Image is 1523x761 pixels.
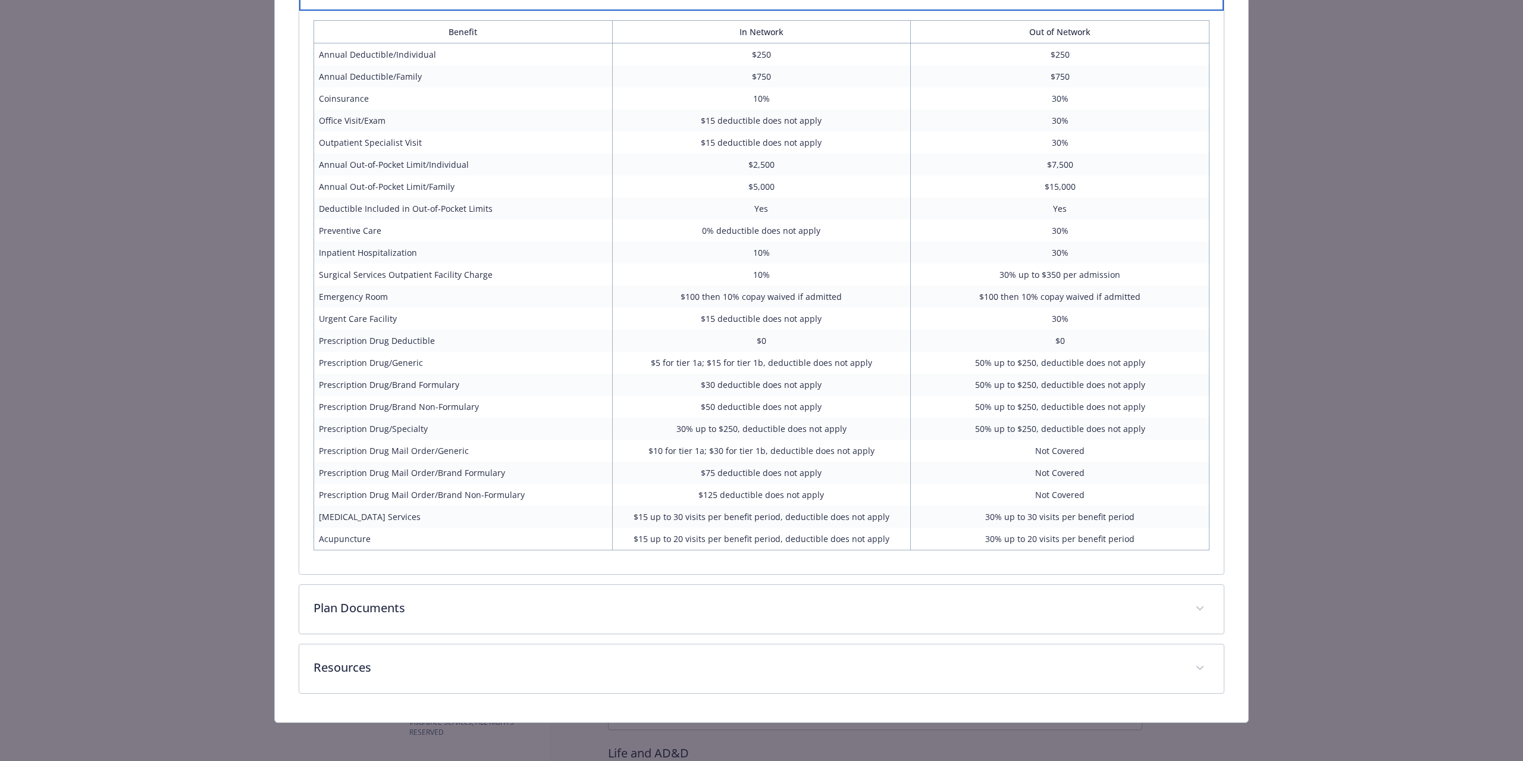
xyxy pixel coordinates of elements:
[299,585,1224,634] div: Plan Documents
[911,242,1209,264] td: 30%
[612,374,911,396] td: $30 deductible does not apply
[314,440,612,462] td: Prescription Drug Mail Order/Generic
[299,11,1224,574] div: Benefit Plan Details
[612,109,911,131] td: $15 deductible does not apply
[911,131,1209,154] td: 30%
[612,65,911,87] td: $750
[299,644,1224,693] div: Resources
[314,659,1181,677] p: Resources
[911,330,1209,352] td: $0
[612,242,911,264] td: 10%
[314,220,612,242] td: Preventive Care
[314,65,612,87] td: Annual Deductible/Family
[612,308,911,330] td: $15 deductible does not apply
[911,43,1209,66] td: $250
[911,176,1209,198] td: $15,000
[314,528,612,550] td: Acupuncture
[612,528,911,550] td: $15 up to 20 visits per benefit period, deductible does not apply
[612,462,911,484] td: $75 deductible does not apply
[612,484,911,506] td: $125 deductible does not apply
[911,418,1209,440] td: 50% up to $250, deductible does not apply
[612,440,911,462] td: $10 for tier 1a; $30 for tier 1b, deductible does not apply
[314,484,612,506] td: Prescription Drug Mail Order/Brand Non-Formulary
[314,242,612,264] td: Inpatient Hospitalization
[612,264,911,286] td: 10%
[314,154,612,176] td: Annual Out-of-Pocket Limit/Individual
[314,330,612,352] td: Prescription Drug Deductible
[314,264,612,286] td: Surgical Services Outpatient Facility Charge
[911,286,1209,308] td: $100 then 10% copay waived if admitted
[314,286,612,308] td: Emergency Room
[911,484,1209,506] td: Not Covered
[911,396,1209,418] td: 50% up to $250, deductible does not apply
[612,87,911,109] td: 10%
[314,506,612,528] td: [MEDICAL_DATA] Services
[314,43,612,66] td: Annual Deductible/Individual
[314,21,612,43] th: Benefit
[911,352,1209,374] td: 50% up to $250, deductible does not apply
[314,87,612,109] td: Coinsurance
[911,21,1209,43] th: Out of Network
[314,396,612,418] td: Prescription Drug/Brand Non-Formulary
[612,396,911,418] td: $50 deductible does not apply
[314,198,612,220] td: Deductible Included in Out-of-Pocket Limits
[911,109,1209,131] td: 30%
[911,154,1209,176] td: $7,500
[314,418,612,440] td: Prescription Drug/Specialty
[911,506,1209,528] td: 30% up to 30 visits per benefit period
[612,352,911,374] td: $5 for tier 1a; $15 for tier 1b, deductible does not apply
[911,198,1209,220] td: Yes
[612,418,911,440] td: 30% up to $250, deductible does not apply
[612,154,911,176] td: $2,500
[314,599,1181,617] p: Plan Documents
[612,506,911,528] td: $15 up to 30 visits per benefit period, deductible does not apply
[314,462,612,484] td: Prescription Drug Mail Order/Brand Formulary
[911,65,1209,87] td: $750
[612,21,911,43] th: In Network
[314,352,612,374] td: Prescription Drug/Generic
[612,43,911,66] td: $250
[911,374,1209,396] td: 50% up to $250, deductible does not apply
[911,87,1209,109] td: 30%
[911,308,1209,330] td: 30%
[911,264,1209,286] td: 30% up to $350 per admission
[911,220,1209,242] td: 30%
[911,440,1209,462] td: Not Covered
[314,308,612,330] td: Urgent Care Facility
[612,176,911,198] td: $5,000
[612,220,911,242] td: 0% deductible does not apply
[911,462,1209,484] td: Not Covered
[612,198,911,220] td: Yes
[314,374,612,396] td: Prescription Drug/Brand Formulary
[314,176,612,198] td: Annual Out-of-Pocket Limit/Family
[314,131,612,154] td: Outpatient Specialist Visit
[612,131,911,154] td: $15 deductible does not apply
[612,286,911,308] td: $100 then 10% copay waived if admitted
[612,330,911,352] td: $0
[314,109,612,131] td: Office Visit/Exam
[911,528,1209,550] td: 30% up to 20 visits per benefit period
